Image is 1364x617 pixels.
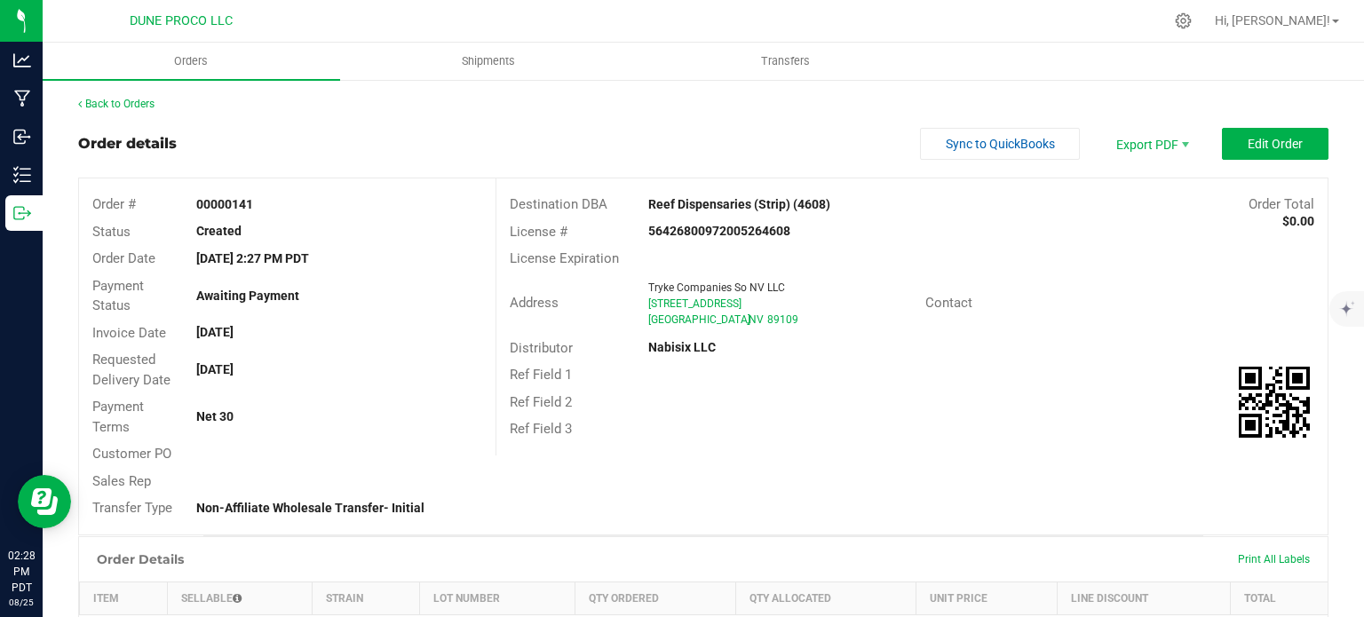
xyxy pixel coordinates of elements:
strong: [DATE] [196,325,234,339]
inline-svg: Outbound [13,204,31,222]
strong: Reef Dispensaries (Strip) (4608) [648,197,830,211]
th: Sellable [168,581,313,614]
strong: [DATE] [196,362,234,376]
span: Sync to QuickBooks [946,137,1055,151]
inline-svg: Inventory [13,166,31,184]
span: Requested Delivery Date [92,352,170,388]
strong: Created [196,224,242,238]
span: Order # [92,196,136,212]
span: Ref Field 1 [510,367,572,383]
th: Lot Number [419,581,575,614]
button: Sync to QuickBooks [920,128,1080,160]
span: Print All Labels [1238,553,1310,566]
button: Edit Order [1222,128,1328,160]
inline-svg: Analytics [13,51,31,69]
th: Line Discount [1057,581,1230,614]
span: Payment Terms [92,399,144,435]
span: Tryke Companies So NV LLC [648,281,785,294]
h1: Order Details [97,552,184,566]
span: Order Date [92,250,155,266]
span: [STREET_ADDRESS] [648,297,741,310]
inline-svg: Manufacturing [13,90,31,107]
strong: 56426800972005264608 [648,224,790,238]
span: Payment Status [92,278,144,314]
p: 08/25 [8,596,35,609]
qrcode: 00000141 [1239,367,1310,438]
span: DUNE PROCO LLC [130,13,233,28]
span: Transfer Type [92,500,172,516]
span: Orders [150,53,232,69]
th: Strain [313,581,419,614]
span: [GEOGRAPHIC_DATA] [648,313,750,326]
iframe: Resource center [18,475,71,528]
span: Ref Field 3 [510,421,572,437]
span: Invoice Date [92,325,166,341]
a: Back to Orders [78,98,155,110]
strong: Nabisix LLC [648,340,716,354]
span: License Expiration [510,250,619,266]
span: Transfers [737,53,834,69]
span: Distributor [510,340,573,356]
a: Transfers [638,43,935,80]
span: Shipments [438,53,539,69]
p: 02:28 PM PDT [8,548,35,596]
img: Scan me! [1239,367,1310,438]
strong: Non-Affiliate Wholesale Transfer- Initial [196,501,424,515]
span: License # [510,224,567,240]
div: Manage settings [1172,12,1194,29]
inline-svg: Inbound [13,128,31,146]
th: Unit Price [916,581,1057,614]
span: Customer PO [92,446,171,462]
th: Item [80,581,168,614]
th: Total [1230,581,1328,614]
li: Export PDF [1098,128,1204,160]
strong: [DATE] 2:27 PM PDT [196,251,309,265]
span: Contact [925,295,972,311]
th: Qty Ordered [575,581,736,614]
a: Shipments [340,43,638,80]
span: 89109 [767,313,798,326]
strong: 00000141 [196,197,253,211]
span: Destination DBA [510,196,607,212]
span: NV [749,313,764,326]
strong: Net 30 [196,409,234,423]
span: Address [510,295,559,311]
span: Ref Field 2 [510,394,572,410]
strong: Awaiting Payment [196,289,299,303]
a: Orders [43,43,340,80]
th: Qty Allocated [736,581,916,614]
div: Order details [78,133,177,154]
span: , [747,313,749,326]
span: Hi, [PERSON_NAME]! [1215,13,1330,28]
span: Status [92,224,131,240]
span: Edit Order [1248,137,1303,151]
strong: $0.00 [1282,214,1314,228]
span: Sales Rep [92,473,151,489]
span: Order Total [1249,196,1314,212]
